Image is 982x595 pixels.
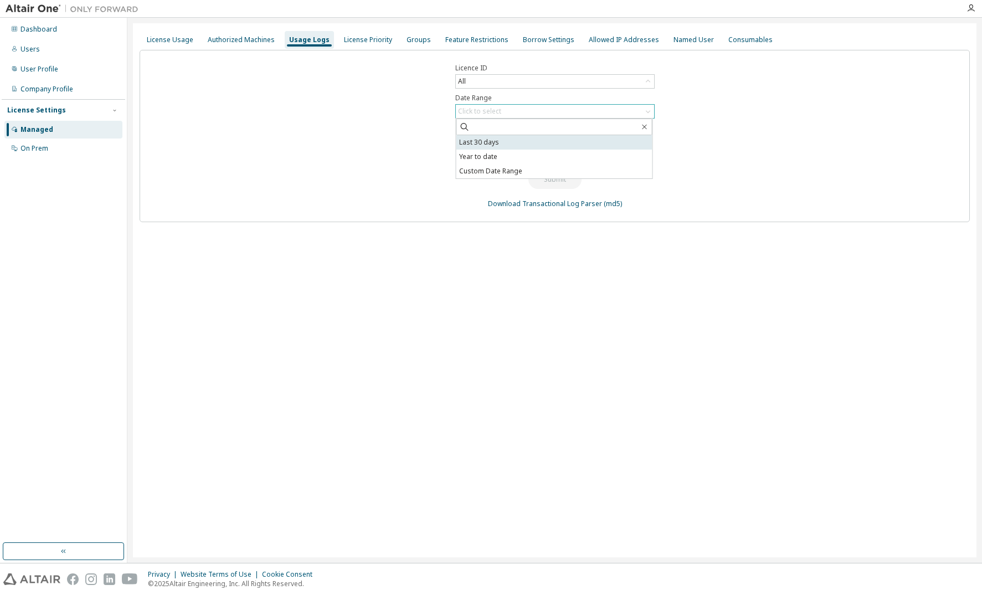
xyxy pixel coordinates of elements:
div: All [456,75,654,88]
div: Click to select [456,105,654,118]
div: On Prem [20,144,48,153]
a: Download Transactional Log Parser [488,199,602,208]
button: Submit [528,170,582,189]
div: Groups [407,35,431,44]
img: Altair One [6,3,144,14]
div: Usage Logs [289,35,330,44]
div: Users [20,45,40,54]
li: Custom Date Range [456,164,652,178]
div: Named User [673,35,714,44]
li: Last 30 days [456,135,652,150]
div: User Profile [20,65,58,74]
img: instagram.svg [85,573,97,585]
label: Licence ID [455,64,655,73]
img: youtube.svg [122,573,138,585]
div: Consumables [728,35,773,44]
img: altair_logo.svg [3,573,60,585]
div: License Settings [7,106,66,115]
div: Website Terms of Use [181,570,262,579]
p: © 2025 Altair Engineering, Inc. All Rights Reserved. [148,579,319,588]
img: facebook.svg [67,573,79,585]
div: Allowed IP Addresses [589,35,659,44]
div: License Priority [344,35,392,44]
div: Feature Restrictions [445,35,508,44]
div: Privacy [148,570,181,579]
div: Managed [20,125,53,134]
div: Click to select [458,107,501,116]
label: Date Range [455,94,655,102]
div: Cookie Consent [262,570,319,579]
div: All [456,75,467,88]
div: Company Profile [20,85,73,94]
div: License Usage [147,35,193,44]
div: Dashboard [20,25,57,34]
img: linkedin.svg [104,573,115,585]
div: Authorized Machines [208,35,275,44]
li: Year to date [456,150,652,164]
div: Borrow Settings [523,35,574,44]
a: (md5) [604,199,622,208]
